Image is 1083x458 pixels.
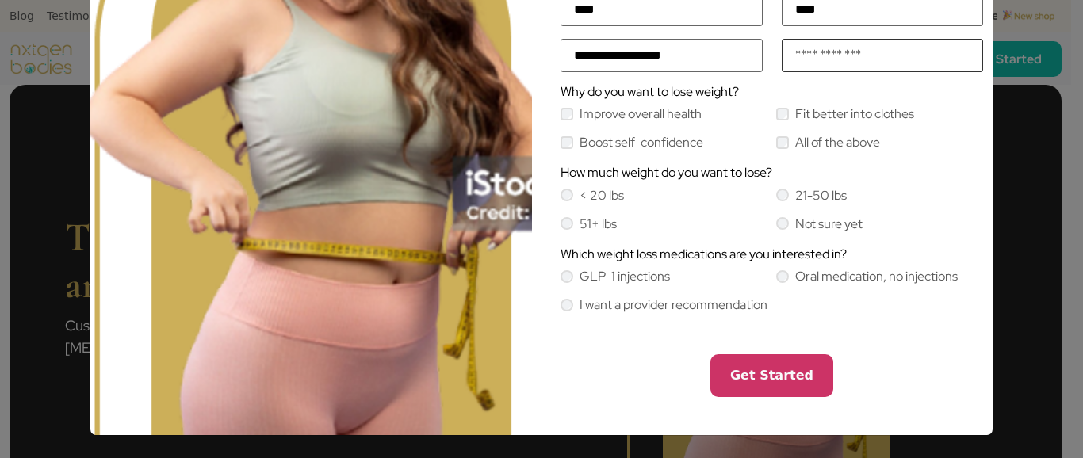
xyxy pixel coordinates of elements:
[795,136,880,149] label: All of the above
[561,248,847,261] label: Which weight loss medications are you interested in?
[561,166,772,179] label: How much weight do you want to lose?
[580,218,617,231] label: 51+ lbs
[561,86,739,98] label: Why do you want to lose weight?
[795,270,958,283] label: Oral medication, no injections
[795,218,863,231] label: Not sure yet
[795,108,914,120] label: Fit better into clothes
[580,189,624,202] label: < 20 lbs
[710,354,833,397] button: Get Started
[580,270,670,283] label: GLP-1 injections
[580,136,703,149] label: Boost self-confidence
[795,189,847,202] label: 21-50 lbs
[580,299,767,311] label: I want a provider recommendation
[580,108,702,120] label: Improve overall health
